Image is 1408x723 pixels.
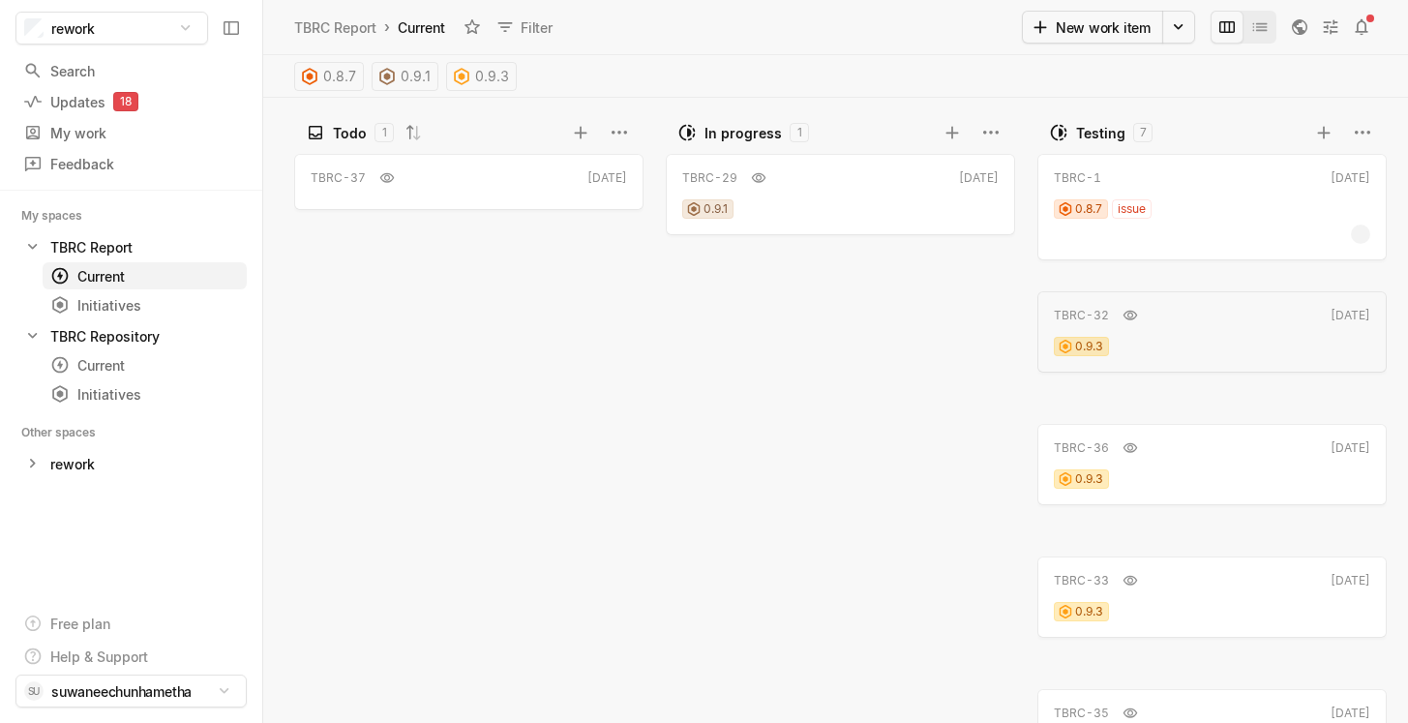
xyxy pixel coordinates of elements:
[1211,11,1243,44] button: Change to mode board_view
[15,322,247,349] a: TBRC Repository
[704,200,728,218] span: 0.9.1
[1075,200,1102,218] span: 0.8.7
[1037,148,1387,266] div: TBRC-1[DATE]0.8.7issue
[1331,705,1370,722] div: [DATE]
[1054,439,1109,457] div: TBRC-36
[15,609,247,638] a: Free plan
[51,681,192,702] span: suwaneechunhametha
[311,169,366,187] div: TBRC-37
[290,15,380,41] a: TBRC Report
[1211,11,1276,44] div: board and list toggle
[15,675,247,708] button: SUsuwaneechunhametha
[1054,307,1109,324] div: TBRC-32
[113,92,138,111] div: 18
[401,63,431,90] span: 0.9.1
[1331,169,1370,187] div: [DATE]
[23,154,239,174] div: Feedback
[384,17,390,37] div: ›
[475,63,509,90] span: 0.9.3
[294,17,376,38] div: TBRC Report
[15,87,247,116] a: Updates18
[43,380,247,407] a: Initiatives
[1054,572,1109,589] div: TBRC-33
[1037,418,1387,511] div: TBRC-36[DATE]0.9.3
[15,56,247,85] a: Search
[1037,557,1387,638] a: TBRC-33[DATE]0.9.3
[1118,200,1146,218] span: issue
[1075,603,1103,620] span: 0.9.3
[15,149,247,178] a: Feedback
[394,15,449,41] div: Current
[294,148,652,723] div: grid
[50,237,133,257] div: TBRC Report
[15,233,247,260] a: TBRC Report
[28,681,40,701] span: SU
[50,266,239,286] div: Current
[50,355,239,376] div: Current
[1075,338,1103,355] span: 0.9.3
[43,351,247,378] a: Current
[790,123,809,142] div: 1
[1133,123,1153,142] div: 7
[50,384,239,405] div: Initiatives
[666,148,1015,241] div: TBRC-29[DATE]0.9.1
[323,63,356,90] span: 0.8.7
[333,123,367,143] div: Todo
[704,123,782,143] div: In progress
[1037,551,1387,644] div: TBRC-33[DATE]0.9.3
[959,169,999,187] div: [DATE]
[23,61,239,81] div: Search
[1075,470,1103,488] span: 0.9.3
[1022,11,1163,44] button: New work item
[488,12,564,43] button: Filter
[1054,705,1109,722] div: TBRC-35
[43,291,247,318] a: Initiatives
[682,169,737,187] div: TBRC-29
[666,148,1024,723] div: grid
[15,450,247,477] a: rework
[294,154,644,210] a: TBRC-37[DATE]
[374,123,394,142] div: 1
[587,169,627,187] div: [DATE]
[1243,11,1276,44] button: Change to mode list_view
[1037,291,1387,373] a: TBRC-32[DATE]0.9.3
[1037,148,1395,723] div: grid
[1076,123,1125,143] div: Testing
[50,614,110,634] div: Free plan
[1037,154,1387,260] a: TBRC-1[DATE]0.8.7issue
[50,326,160,346] div: TBRC Repository
[1331,439,1370,457] div: [DATE]
[294,148,644,216] div: TBRC-37[DATE]
[1331,572,1370,589] div: [DATE]
[43,262,247,289] a: Current
[1037,286,1387,378] div: TBRC-32[DATE]0.9.3
[50,454,95,474] div: rework
[50,295,239,316] div: Initiatives
[23,123,239,143] div: My work
[15,12,208,45] button: rework
[23,92,239,112] div: Updates
[1054,169,1101,187] div: TBRC-1
[1331,307,1370,324] div: [DATE]
[51,18,95,39] span: rework
[666,154,1015,235] a: TBRC-29[DATE]0.9.1
[21,423,119,442] div: Other spaces
[50,647,148,667] div: Help & Support
[15,118,247,147] a: My work
[1037,424,1387,505] a: TBRC-36[DATE]0.9.3
[21,206,105,226] div: My spaces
